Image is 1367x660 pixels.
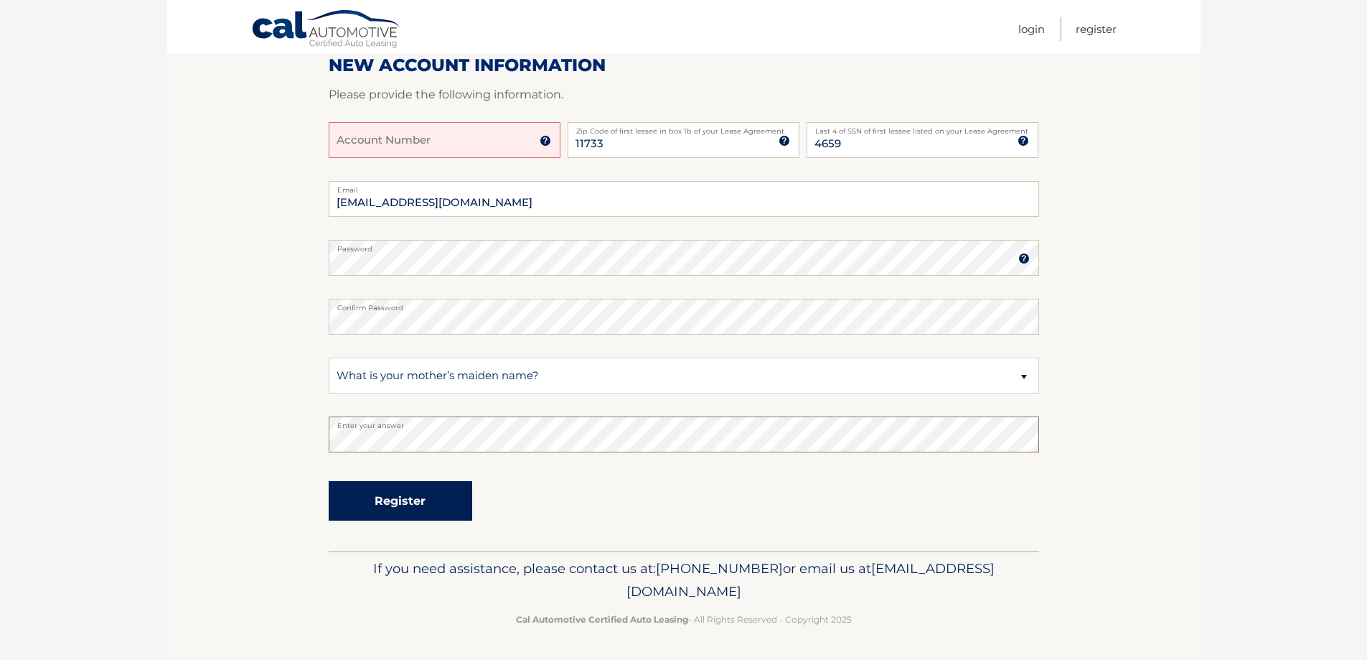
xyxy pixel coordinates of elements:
label: Last 4 of SSN of first lessee listed on your Lease Agreement [807,122,1038,134]
label: Zip Code of first lessee in box 1b of your Lease Agreement [568,122,799,134]
p: If you need assistance, please contact us at: or email us at [338,557,1030,603]
input: Email [329,181,1039,217]
span: [EMAIL_ADDRESS][DOMAIN_NAME] [626,560,995,600]
a: Register [1076,17,1117,41]
input: Zip Code [568,122,799,158]
input: SSN or EIN (last 4 digits only) [807,122,1038,158]
a: Cal Automotive [251,9,402,51]
img: tooltip.svg [1018,253,1030,264]
label: Enter your answer [329,417,1039,428]
label: Email [329,181,1039,192]
a: Login [1018,17,1045,41]
strong: Cal Automotive Certified Auto Leasing [516,614,688,625]
input: Account Number [329,122,560,158]
label: Password [329,240,1039,251]
img: tooltip.svg [540,135,551,147]
img: tooltip.svg [779,135,790,147]
button: Register [329,481,472,521]
label: Confirm Password [329,299,1039,310]
img: tooltip.svg [1018,135,1029,147]
span: [PHONE_NUMBER] [656,560,783,577]
p: - All Rights Reserved - Copyright 2025 [338,612,1030,627]
p: Please provide the following information. [329,85,1039,105]
h2: New Account Information [329,55,1039,76]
